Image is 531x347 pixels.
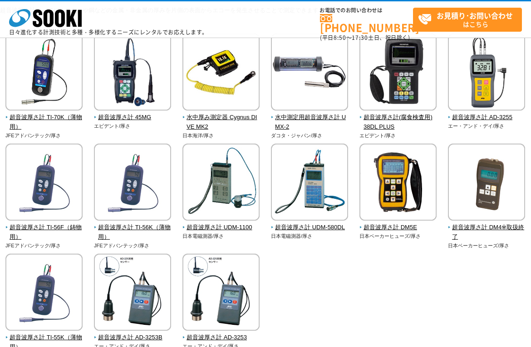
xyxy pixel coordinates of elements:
[448,122,526,130] p: エー・アンド・デイ/厚さ
[182,254,260,333] img: 超音波厚さ計 AD-3253
[182,333,260,342] span: 超音波厚さ計 AD-3253
[359,232,437,240] p: 日本ベーカーヒューズ/厚さ
[5,34,83,113] img: 超音波厚さ計 TI-70K（薄物用）
[5,132,83,140] p: JFEアドバンテック/厚さ
[271,34,348,113] img: 水中測定用超音波厚さ計 UMX-2
[94,333,172,342] span: 超音波厚さ計 AD-3253B
[94,144,171,223] img: 超音波厚さ計 TI-56K（薄物用）
[5,223,83,242] span: 超音波厚さ計 TI-56F（鋳物用）
[271,232,349,240] p: 日本電磁測器/厚さ
[94,254,171,333] img: 超音波厚さ計 AD-3253B
[182,34,260,113] img: 水中厚み測定器 Cygnus DIVE MK2
[182,132,260,140] p: 日本海洋/厚さ
[271,223,349,232] span: 超音波厚さ計 UDM-580DL
[5,144,83,223] img: 超音波厚さ計 TI-56F（鋳物用）
[94,34,171,113] img: 超音波厚さ計 45MG
[448,214,526,241] a: 超音波厚さ計 DM4※取扱終了
[271,104,349,131] a: 水中測定用超音波厚さ計 UMX-2
[182,214,260,232] a: 超音波厚さ計 UDM-1100
[359,34,437,113] img: 超音波厚さ計(腐食検査用) 38DL PLUS
[94,113,172,122] span: 超音波厚さ計 45MG
[320,8,413,13] span: お電話でのお問い合わせは
[448,113,526,122] span: 超音波厚さ計 AD-3255
[271,214,349,232] a: 超音波厚さ計 UDM-580DL
[5,242,83,250] p: JFEアドバンテック/厚さ
[448,223,526,242] span: 超音波厚さ計 DM4※取扱終了
[5,254,83,333] img: 超音波厚さ計 TI-55K（薄物用）
[5,104,83,131] a: 超音波厚さ計 TI-70K（薄物用）
[94,122,172,130] p: エビデント/厚さ
[5,113,83,132] span: 超音波厚さ計 TI-70K（薄物用）
[359,132,437,140] p: エビデント/厚さ
[359,144,437,223] img: 超音波厚さ計 DM5E
[182,104,260,131] a: 水中厚み測定器 Cygnus DIVE MK2
[94,223,172,242] span: 超音波厚さ計 TI-56K（薄物用）
[5,214,83,241] a: 超音波厚さ計 TI-56F（鋳物用）
[182,232,260,240] p: 日本電磁測器/厚さ
[271,113,349,132] span: 水中測定用超音波厚さ計 UMX-2
[182,223,260,232] span: 超音波厚さ計 UDM-1100
[182,324,260,342] a: 超音波厚さ計 AD-3253
[94,242,172,250] p: JFEアドバンテック/厚さ
[418,8,521,31] span: はこちら
[94,104,172,122] a: 超音波厚さ計 45MG
[448,104,526,122] a: 超音波厚さ計 AD-3255
[334,34,346,42] span: 8:50
[271,144,348,223] img: 超音波厚さ計 UDM-580DL
[359,104,437,131] a: 超音波厚さ計(腐食検査用) 38DL PLUS
[94,324,172,342] a: 超音波厚さ計 AD-3253B
[271,132,349,140] p: ダコタ・ジャパン/厚さ
[352,34,368,42] span: 17:30
[359,113,437,132] span: 超音波厚さ計(腐食検査用) 38DL PLUS
[320,14,413,33] a: [PHONE_NUMBER]
[413,8,522,32] a: お見積り･お問い合わせはこちら
[94,214,172,241] a: 超音波厚さ計 TI-56K（薄物用）
[182,144,260,223] img: 超音波厚さ計 UDM-1100
[9,29,208,35] p: 日々進化する計測技術と多種・多様化するニーズにレンタルでお応えします。
[448,144,525,223] img: 超音波厚さ計 DM4※取扱終了
[182,113,260,132] span: 水中厚み測定器 Cygnus DIVE MK2
[359,223,437,232] span: 超音波厚さ計 DM5E
[448,34,525,113] img: 超音波厚さ計 AD-3255
[320,34,410,42] span: (平日 ～ 土日、祝日除く)
[359,214,437,232] a: 超音波厚さ計 DM5E
[448,242,526,250] p: 日本ベーカーヒューズ/厚さ
[437,10,513,21] strong: お見積り･お問い合わせ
